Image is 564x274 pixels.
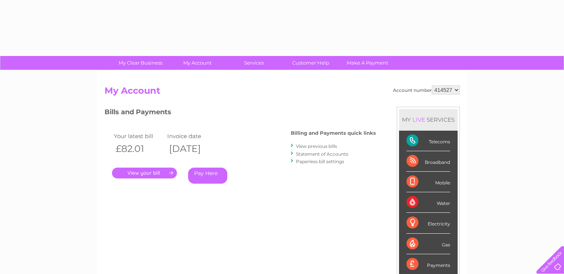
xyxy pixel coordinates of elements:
[223,56,285,70] a: Services
[406,172,450,192] div: Mobile
[166,56,228,70] a: My Account
[399,109,458,130] div: MY SERVICES
[406,213,450,233] div: Electricity
[112,131,166,141] td: Your latest bill
[280,56,342,70] a: Customer Help
[393,85,460,94] div: Account number
[406,192,450,213] div: Water
[110,56,171,70] a: My Clear Business
[337,56,398,70] a: Make A Payment
[105,85,460,100] h2: My Account
[188,168,227,184] a: Pay Here
[411,116,427,123] div: LIVE
[112,168,177,178] a: .
[406,151,450,172] div: Broadband
[406,234,450,254] div: Gas
[112,141,166,156] th: £82.01
[296,143,337,149] a: View previous bills
[296,159,344,164] a: Paperless bill settings
[105,107,376,120] h3: Bills and Payments
[291,130,376,136] h4: Billing and Payments quick links
[406,131,450,151] div: Telecoms
[165,141,219,156] th: [DATE]
[296,151,348,157] a: Statement of Accounts
[165,131,219,141] td: Invoice date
